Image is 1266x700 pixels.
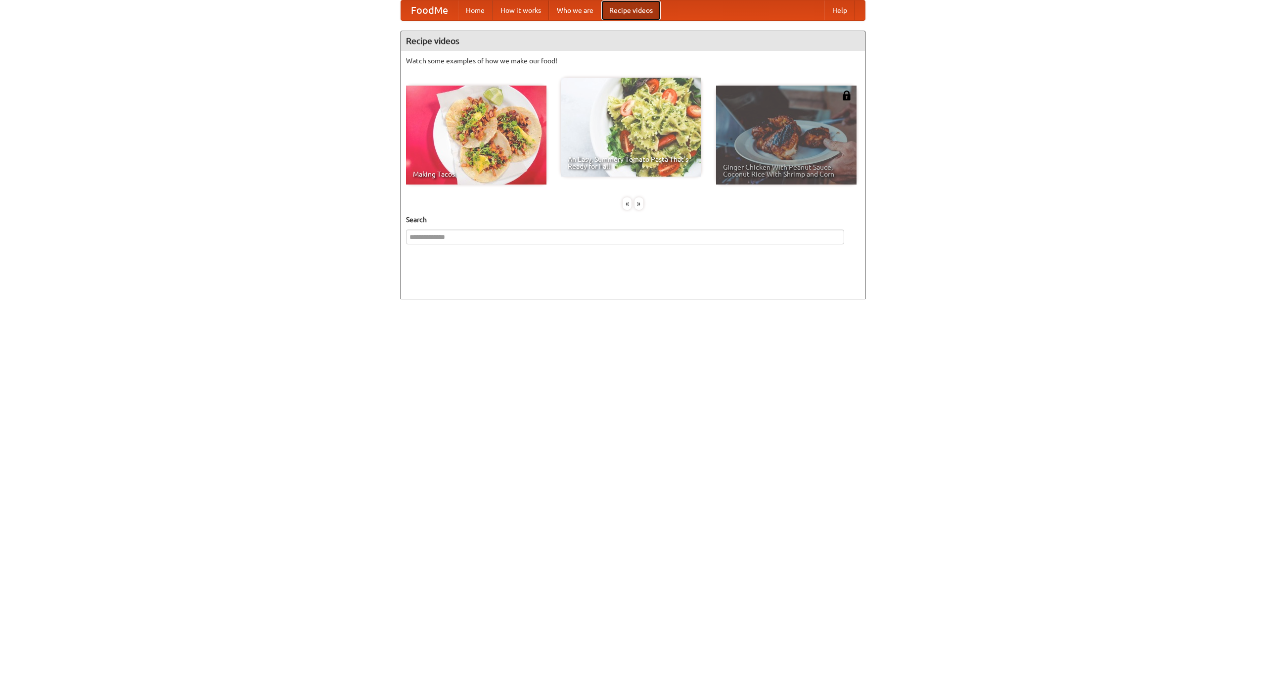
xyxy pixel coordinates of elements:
img: 483408.png [842,91,852,100]
span: An Easy, Summery Tomato Pasta That's Ready for Fall [568,156,694,170]
a: Who we are [549,0,601,20]
a: Help [824,0,855,20]
a: An Easy, Summery Tomato Pasta That's Ready for Fall [561,78,701,177]
a: Making Tacos [406,86,546,185]
p: Watch some examples of how we make our food! [406,56,860,66]
div: » [634,197,643,210]
span: Making Tacos [413,171,540,178]
div: « [623,197,632,210]
h5: Search [406,215,860,225]
a: FoodMe [401,0,458,20]
h4: Recipe videos [401,31,865,51]
a: How it works [493,0,549,20]
a: Recipe videos [601,0,661,20]
a: Home [458,0,493,20]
